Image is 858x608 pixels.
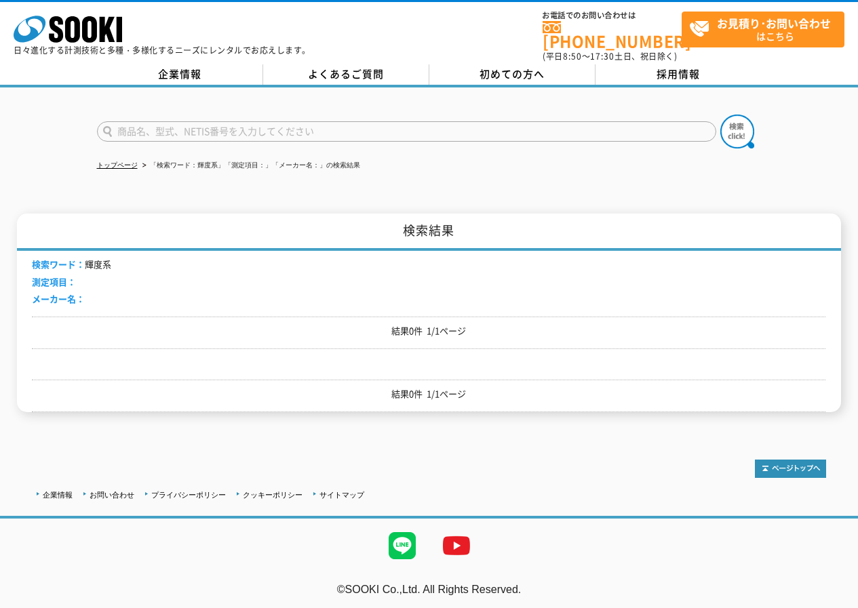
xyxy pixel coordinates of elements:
li: 「検索ワード：輝度系」「測定項目：」「メーカー名：」の検索結果 [140,159,360,173]
a: 採用情報 [596,64,762,85]
a: よくあるご質問 [263,64,429,85]
span: お電話でのお問い合わせは [543,12,682,20]
span: 8:50 [563,50,582,62]
a: 初めての方へ [429,64,596,85]
a: クッキーポリシー [243,491,303,499]
a: お見積り･お問い合わせはこちら [682,12,844,47]
img: btn_search.png [720,115,754,148]
span: 測定項目： [32,275,76,288]
span: 初めての方へ [480,66,545,81]
p: 日々進化する計測技術と多種・多様化するニーズにレンタルでお応えします。 [14,46,311,54]
span: メーカー名： [32,292,85,305]
a: [PHONE_NUMBER] [543,21,682,49]
a: お問い合わせ [90,491,134,499]
strong: お見積り･お問い合わせ [717,15,831,31]
span: 17:30 [590,50,615,62]
p: 結果0件 1/1ページ [32,387,825,401]
input: 商品名、型式、NETIS番号を入力してください [97,121,716,142]
span: 検索ワード： [32,258,85,270]
li: 輝度系 [32,258,111,272]
a: サイトマップ [319,491,364,499]
span: はこちら [689,12,844,46]
a: トップページ [97,161,138,169]
h1: 検索結果 [17,214,840,251]
span: (平日 ～ 土日、祝日除く) [543,50,677,62]
img: LINE [375,519,429,573]
img: トップページへ [755,460,826,478]
img: YouTube [429,519,484,573]
a: 企業情報 [43,491,73,499]
a: 企業情報 [97,64,263,85]
p: 結果0件 1/1ページ [32,324,825,338]
a: プライバシーポリシー [151,491,226,499]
